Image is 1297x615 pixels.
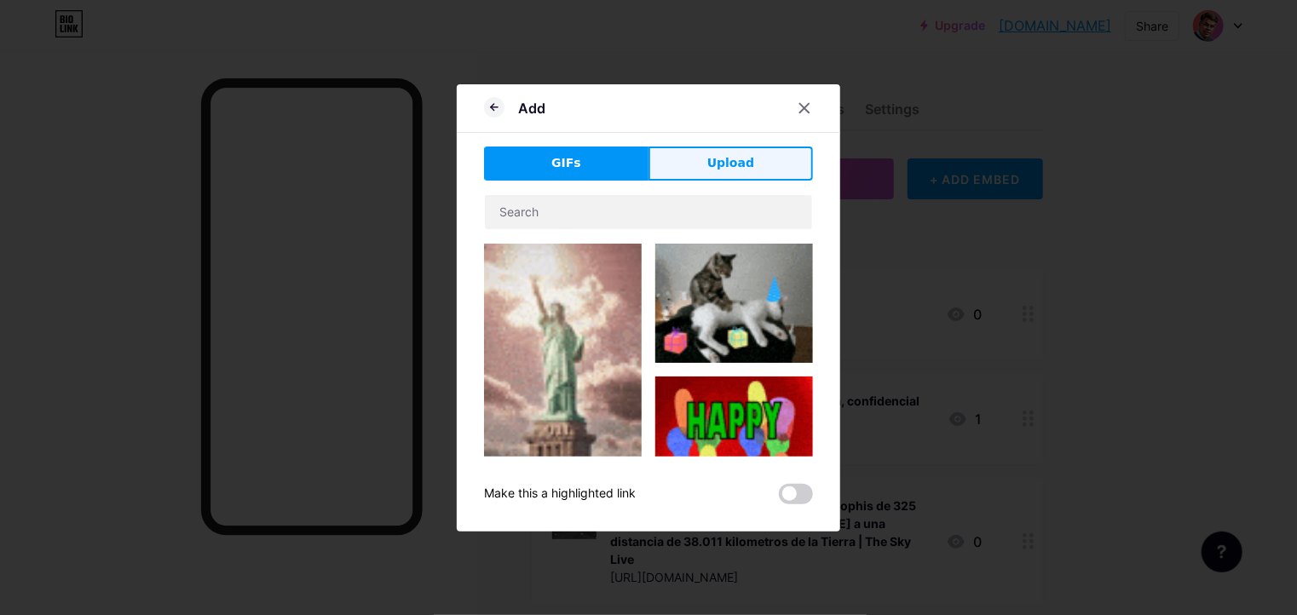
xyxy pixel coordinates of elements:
div: Make this a highlighted link [484,484,636,504]
img: Gihpy [655,244,813,364]
button: GIFs [484,147,648,181]
button: Upload [648,147,813,181]
img: Gihpy [655,376,813,534]
img: Gihpy [484,244,642,482]
div: Add [518,98,545,118]
input: Search [485,195,812,229]
span: Upload [707,154,754,172]
span: GIFs [551,154,581,172]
